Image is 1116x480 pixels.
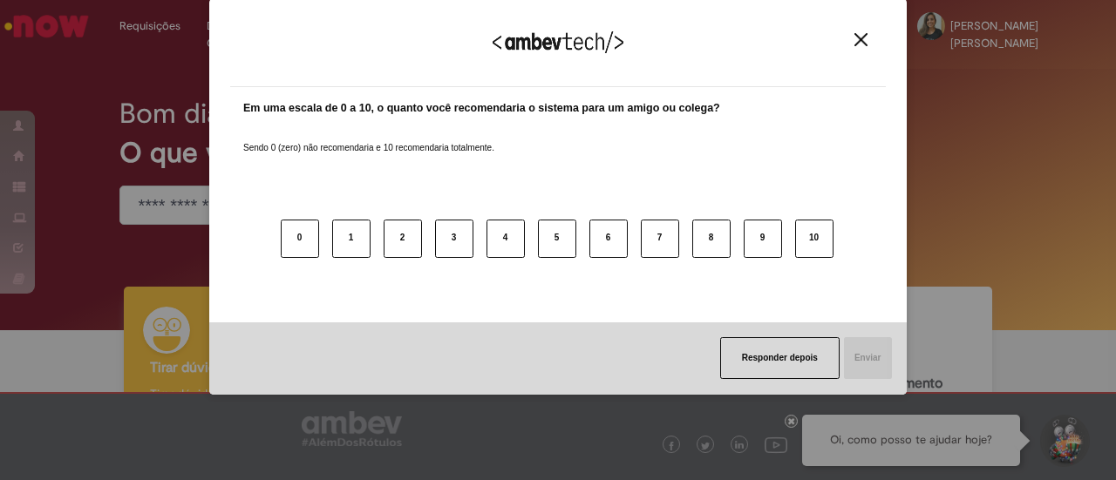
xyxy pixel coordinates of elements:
[384,220,422,258] button: 2
[243,100,720,117] label: Em uma escala de 0 a 10, o quanto você recomendaria o sistema para um amigo ou colega?
[493,31,623,53] img: Logo Ambevtech
[487,220,525,258] button: 4
[854,33,868,46] img: Close
[435,220,473,258] button: 3
[795,220,834,258] button: 10
[720,337,840,379] button: Responder depois
[538,220,576,258] button: 5
[744,220,782,258] button: 9
[281,220,319,258] button: 0
[641,220,679,258] button: 7
[849,32,873,47] button: Close
[692,220,731,258] button: 8
[589,220,628,258] button: 6
[243,121,494,154] label: Sendo 0 (zero) não recomendaria e 10 recomendaria totalmente.
[332,220,371,258] button: 1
